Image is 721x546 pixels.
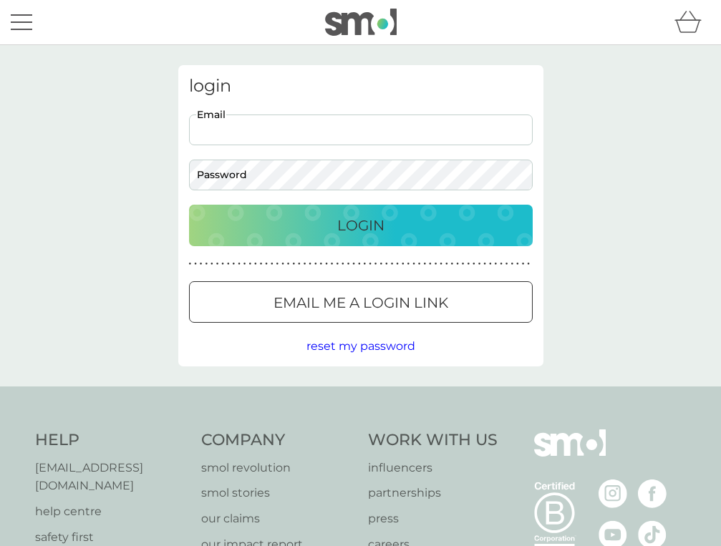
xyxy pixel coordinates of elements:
[337,214,384,237] p: Login
[201,484,354,502] a: smol stories
[435,260,437,268] p: ●
[500,260,503,268] p: ●
[276,260,279,268] p: ●
[194,260,197,268] p: ●
[325,260,328,268] p: ●
[227,260,230,268] p: ●
[189,76,533,97] h3: login
[211,260,213,268] p: ●
[35,502,188,521] a: help centre
[396,260,399,268] p: ●
[402,260,405,268] p: ●
[11,9,32,36] button: menu
[462,260,465,268] p: ●
[201,429,354,452] h4: Company
[325,9,397,36] img: smol
[638,479,667,508] img: visit the smol Facebook page
[407,260,410,268] p: ●
[271,260,274,268] p: ●
[216,260,219,268] p: ●
[478,260,481,268] p: ●
[374,260,377,268] p: ●
[292,260,295,268] p: ●
[522,260,525,268] p: ●
[423,260,426,268] p: ●
[35,429,188,452] h4: Help
[254,260,257,268] p: ●
[534,429,606,478] img: smol
[391,260,394,268] p: ●
[379,260,382,268] p: ●
[358,260,361,268] p: ●
[418,260,421,268] p: ●
[429,260,432,268] p: ●
[385,260,388,268] p: ●
[368,459,498,477] a: influencers
[516,260,519,268] p: ●
[233,260,236,268] p: ●
[527,260,530,268] p: ●
[287,260,290,268] p: ●
[495,260,498,268] p: ●
[342,260,344,268] p: ●
[599,479,627,508] img: visit the smol Instagram page
[238,260,241,268] p: ●
[347,260,350,268] p: ●
[309,260,311,268] p: ●
[189,281,533,323] button: Email me a login link
[369,260,372,268] p: ●
[368,484,498,502] a: partnerships
[35,459,188,495] a: [EMAIL_ADDRESS][DOMAIN_NAME]
[331,260,334,268] p: ●
[314,260,317,268] p: ●
[445,260,448,268] p: ●
[456,260,459,268] p: ●
[260,260,263,268] p: ●
[412,260,415,268] p: ●
[274,291,448,314] p: Email me a login link
[189,205,533,246] button: Login
[306,337,415,356] button: reset my password
[205,260,208,268] p: ●
[368,429,498,452] h4: Work With Us
[201,459,354,477] a: smol revolution
[440,260,442,268] p: ●
[489,260,492,268] p: ●
[505,260,508,268] p: ●
[451,260,454,268] p: ●
[674,8,710,36] div: basket
[368,510,498,528] a: press
[473,260,475,268] p: ●
[304,260,306,268] p: ●
[298,260,301,268] p: ●
[510,260,513,268] p: ●
[483,260,486,268] p: ●
[320,260,323,268] p: ●
[467,260,470,268] p: ●
[189,260,192,268] p: ●
[201,510,354,528] a: our claims
[243,260,246,268] p: ●
[248,260,251,268] p: ●
[364,260,367,268] p: ●
[306,339,415,353] span: reset my password
[352,260,355,268] p: ●
[336,260,339,268] p: ●
[221,260,224,268] p: ●
[265,260,268,268] p: ●
[200,260,203,268] p: ●
[281,260,284,268] p: ●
